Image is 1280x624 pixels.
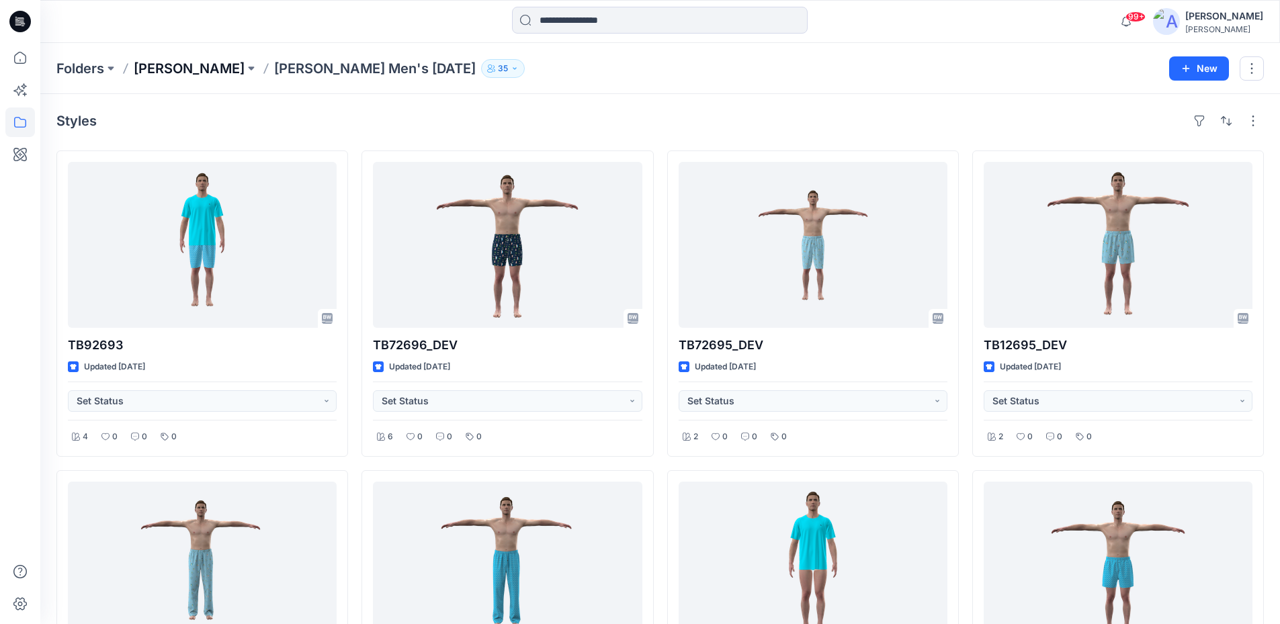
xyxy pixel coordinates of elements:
[679,162,947,328] a: TB72695_DEV
[171,430,177,444] p: 0
[1153,8,1180,35] img: avatar
[417,430,423,444] p: 0
[1125,11,1146,22] span: 99+
[1057,430,1062,444] p: 0
[722,430,728,444] p: 0
[1169,56,1229,81] button: New
[83,430,88,444] p: 4
[134,59,245,78] a: [PERSON_NAME]
[68,336,337,355] p: TB92693
[68,162,337,328] a: TB92693
[752,430,757,444] p: 0
[56,59,104,78] a: Folders
[1185,8,1263,24] div: [PERSON_NAME]
[679,336,947,355] p: TB72695_DEV
[388,430,393,444] p: 6
[781,430,787,444] p: 0
[1185,24,1263,34] div: [PERSON_NAME]
[1000,360,1061,374] p: Updated [DATE]
[274,59,476,78] p: [PERSON_NAME] Men's [DATE]
[695,360,756,374] p: Updated [DATE]
[984,336,1252,355] p: TB12695_DEV
[373,336,642,355] p: TB72696_DEV
[112,430,118,444] p: 0
[984,162,1252,328] a: TB12695_DEV
[1086,430,1092,444] p: 0
[498,61,508,76] p: 35
[142,430,147,444] p: 0
[998,430,1003,444] p: 2
[447,430,452,444] p: 0
[476,430,482,444] p: 0
[84,360,145,374] p: Updated [DATE]
[373,162,642,328] a: TB72696_DEV
[56,113,97,129] h4: Styles
[1027,430,1033,444] p: 0
[481,59,525,78] button: 35
[693,430,698,444] p: 2
[389,360,450,374] p: Updated [DATE]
